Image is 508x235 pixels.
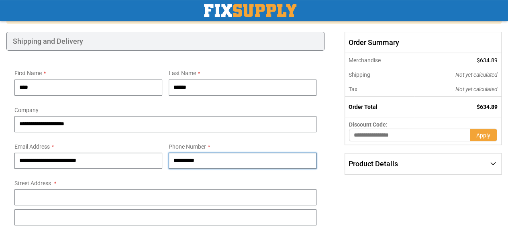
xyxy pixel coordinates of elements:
[470,129,497,141] button: Apply
[6,32,324,51] div: Shipping and Delivery
[476,132,490,139] span: Apply
[455,72,498,78] span: Not yet calculated
[455,86,498,92] span: Not yet calculated
[204,4,296,17] a: store logo
[14,180,51,186] span: Street Address
[349,159,398,168] span: Product Details
[345,82,414,97] th: Tax
[349,104,377,110] strong: Order Total
[477,57,498,63] span: $634.89
[349,72,370,78] span: Shipping
[169,70,196,76] span: Last Name
[204,4,296,17] img: Fix Industrial Supply
[349,121,388,128] span: Discount Code:
[345,32,502,53] span: Order Summary
[345,53,414,67] th: Merchandise
[169,143,206,150] span: Phone Number
[14,143,50,150] span: Email Address
[477,104,498,110] span: $634.89
[14,107,39,113] span: Company
[14,70,42,76] span: First Name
